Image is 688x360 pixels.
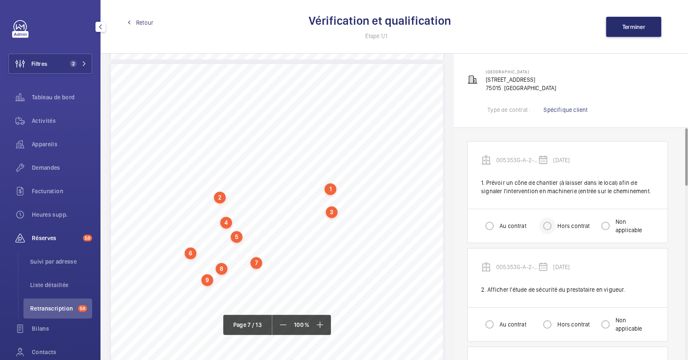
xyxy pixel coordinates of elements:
[143,194,226,197] span: Afficher l'étude de sécurité du prestataire en vigueur.
[119,91,167,94] span: 75012 [GEOGRAPHIC_DATA]
[481,179,654,195] div: 1. Prévoir un cône de chantier (à laisser dans le local) afin de signaler l'intervention en machi...
[206,166,274,171] span: LISTE DES OBSERVATIONS
[498,222,526,230] label: Au contrat
[343,186,346,190] span: X
[365,249,367,253] span: X
[348,161,372,165] span: IMPUTATIONS
[351,179,430,183] span: MACHINERIE et équipements associés
[129,274,136,278] span: 292
[130,216,134,220] span: 73
[32,117,92,125] span: Activités
[78,305,87,312] span: 58
[291,322,313,328] span: 100 %
[32,324,92,333] span: Bilans
[31,60,47,68] span: Filtres
[32,348,92,356] span: Contacts
[498,320,526,329] label: Au contrat
[156,241,187,245] span: HYDRAULIQUE
[127,172,137,175] span: N°Réf
[365,194,367,197] span: X
[351,241,382,245] span: HYDRAULIQUE
[487,106,530,114] div: Type de contrat :
[156,201,172,205] span: CABINE
[8,54,92,74] button: Filtres2
[384,163,427,167] span: LEVEES DES RESERVES
[143,186,359,190] span: Prévoir un cône de chantier (à laisser dans le local) afin de signaler l'intervention en machiner...
[538,262,595,272] div: [DATE]
[143,258,261,261] span: Prévoir le remplacement de l huile hydraulique vieillissante(plus de 20 ans).
[129,257,136,261] span: 283
[136,18,153,27] span: Retour
[143,209,413,212] span: Supprimer le bouton d'appel pompier (plaque inox avec les même dimension) en cabine celui-ci est ...
[481,285,654,294] div: 2. Afficher l'étude de sécurité du prestataire en vigueur.
[351,201,367,205] span: CABINE
[123,137,142,140] span: Appareil n° :
[361,209,372,212] span: DEVIS
[326,206,338,218] div: 3
[32,163,92,172] span: Demandes
[365,266,367,269] span: X
[32,140,92,148] span: Appareils
[123,128,142,131] span: Rapport n° :
[32,210,92,219] span: Heures supp.
[143,249,196,253] span: Revoir l'étanchéité du distributeur.
[143,233,261,236] span: Régler l'aplomb des portes palières au niveau du "[GEOGRAPHIC_DATA]".
[30,257,92,266] span: Suivi par adresse
[361,257,372,261] span: DEVIS
[129,266,136,269] span: 286
[131,186,133,190] span: 1
[143,216,233,220] span: Remettre en état de fonctionnement l'afficheur en cabine.
[340,172,350,175] span: SNCF
[351,224,391,228] span: PORTES PALIERES
[343,257,346,261] span: X
[146,137,165,140] span: A FOURNIR
[130,209,134,212] span: 72
[412,172,426,175] span: Devis N°
[185,247,196,259] div: 6
[32,93,92,101] span: Tableau de bord
[119,86,154,89] span: [STREET_ADDRESS]
[30,304,75,313] span: Retranscription
[32,234,80,242] span: Réserves
[119,77,144,80] span: CSM - FMT IDF
[355,172,378,175] span: WEMAINTAIN
[119,81,141,85] span: Cellule A.P.E.
[486,67,556,92] p: [STREET_ADDRESS] 75015 [GEOGRAPHIC_DATA]
[343,209,346,212] span: X
[223,315,272,335] div: Page 7 / 13
[129,233,136,236] span: 194
[214,192,226,203] div: 2
[496,263,538,271] p: 005353G-A-2-95-0-11
[343,274,346,278] span: X
[614,316,654,333] label: Non applicable
[83,235,92,241] span: 58
[30,281,92,289] span: Liste détaillée
[146,127,163,131] span: SR-25-572
[220,217,232,228] div: 4
[365,232,367,236] span: X
[544,106,588,113] a: Spécifique client
[614,218,654,234] label: Non applicable
[365,32,394,40] span: Étape 1/1
[156,179,235,183] span: MACHINERIE et équipements associés
[216,263,227,275] div: 8
[355,186,377,190] span: A FOURNIR
[154,148,417,153] span: OBSERVATIONS DES DOMAINES FIABILITE, DOCUMENTATION, PROPRETE DE L'APPAREIL RELEVEES LORS DU CONTRÔLE
[486,69,529,74] span: [GEOGRAPHIC_DATA]
[131,194,133,197] span: 4
[496,156,538,164] p: 005353G-A-2-95-0-11
[156,224,196,228] span: PORTES PALIERES
[365,216,367,220] span: X
[556,320,590,329] label: Hors contrat
[309,13,451,28] h2: Vérification et qualification
[231,231,242,243] div: 5
[143,266,227,269] span: Remettre en place le levier de manœuvre de secours.
[143,274,212,277] span: Remplacer le joint de vérin (plus de 20 ans).
[383,172,406,175] span: Date de levée
[32,187,92,195] span: Facturation
[201,274,213,286] div: 9
[250,257,262,269] div: 7
[606,17,661,37] button: Terminer
[556,222,590,230] label: Hors contrat
[538,155,595,165] div: [DATE]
